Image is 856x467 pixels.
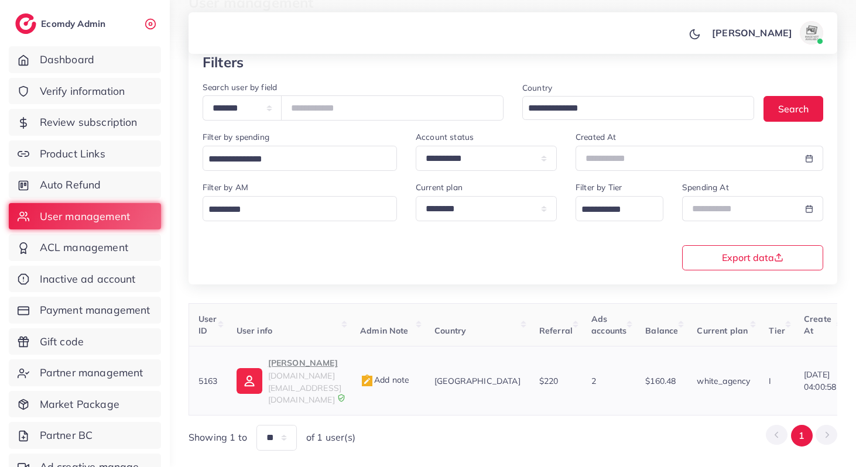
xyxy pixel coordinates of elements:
a: logoEcomdy Admin [15,13,108,34]
img: logo [15,13,36,34]
img: avatar [800,21,823,44]
span: User management [40,209,130,224]
button: Search [763,96,823,121]
input: Search for option [204,150,382,169]
button: Export data [682,245,823,270]
a: Market Package [9,391,161,418]
a: Inactive ad account [9,266,161,293]
span: Inactive ad account [40,272,136,287]
span: Review subscription [40,115,138,130]
div: Search for option [203,146,397,171]
span: Verify information [40,84,125,99]
div: Search for option [203,196,397,221]
div: Search for option [522,96,754,120]
span: [DATE] 04:00:58 [804,369,836,393]
span: [GEOGRAPHIC_DATA] [434,376,521,386]
a: Verify information [9,78,161,105]
span: Partner BC [40,428,93,443]
span: Current plan [697,325,748,336]
a: Dashboard [9,46,161,73]
span: Country [434,325,466,336]
span: Export data [722,253,783,262]
span: Add note [360,375,409,385]
img: 9CAL8B2pu8EFxCJHYAAAAldEVYdGRhdGU6Y3JlYXRlADIwMjItMTItMDlUMDQ6NTg6MzkrMDA6MDBXSlgLAAAAJXRFWHRkYXR... [337,394,345,402]
ul: Pagination [766,425,837,447]
input: Search for option [204,201,382,219]
p: [PERSON_NAME] [712,26,792,40]
label: Filter by AM [203,181,248,193]
img: ic-user-info.36bf1079.svg [237,368,262,394]
a: [PERSON_NAME][DOMAIN_NAME][EMAIL_ADDRESS][DOMAIN_NAME] [237,356,341,406]
label: Filter by Tier [576,181,622,193]
a: Gift code [9,328,161,355]
span: Admin Note [360,325,409,336]
span: white_agency [697,376,750,386]
label: Current plan [416,181,463,193]
span: User ID [198,314,217,336]
input: Search for option [524,99,739,118]
label: Account status [416,131,474,143]
label: Filter by spending [203,131,269,143]
button: Go to page 1 [791,425,813,447]
h2: Ecomdy Admin [41,18,108,29]
span: Ads accounts [591,314,626,336]
span: ACL management [40,240,128,255]
h3: Filters [203,54,244,71]
span: 2 [591,376,596,386]
input: Search for option [577,201,648,219]
span: I [769,376,771,386]
span: 5163 [198,376,218,386]
span: Create At [804,314,831,336]
a: Product Links [9,140,161,167]
span: Product Links [40,146,105,162]
span: of 1 user(s) [306,431,355,444]
span: Auto Refund [40,177,101,193]
a: Partner BC [9,422,161,449]
span: Gift code [40,334,84,349]
span: Referral [539,325,573,336]
img: admin_note.cdd0b510.svg [360,374,374,388]
a: [PERSON_NAME]avatar [706,21,828,44]
span: $160.48 [645,376,676,386]
span: [DOMAIN_NAME][EMAIL_ADDRESS][DOMAIN_NAME] [268,370,341,405]
a: ACL management [9,234,161,261]
p: [PERSON_NAME] [268,356,341,370]
label: Search user by field [203,81,277,93]
a: Payment management [9,297,161,324]
label: Created At [576,131,617,143]
span: User info [237,325,272,336]
a: Review subscription [9,109,161,136]
a: User management [9,203,161,230]
label: Spending At [682,181,729,193]
label: Country [522,82,552,94]
span: Market Package [40,397,119,412]
span: Tier [769,325,785,336]
span: Payment management [40,303,150,318]
span: Dashboard [40,52,94,67]
a: Auto Refund [9,171,161,198]
span: Showing 1 to [189,431,247,444]
span: Balance [645,325,678,336]
div: Search for option [576,196,663,221]
span: $220 [539,376,559,386]
a: Partner management [9,359,161,386]
span: Partner management [40,365,143,380]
